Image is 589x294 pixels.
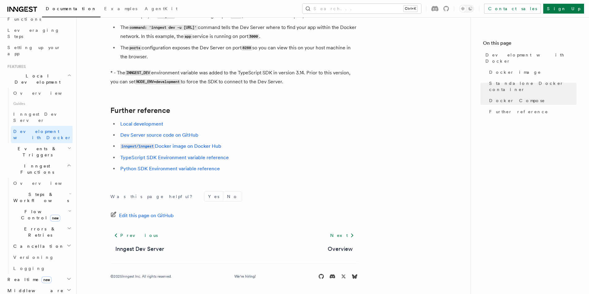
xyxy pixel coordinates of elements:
[7,28,60,39] span: Leveraging Steps
[11,189,73,206] button: Steps & Workflows
[11,209,68,221] span: Flow Control
[328,245,353,253] a: Overview
[184,34,192,39] code: app
[120,121,163,127] a: Local development
[13,181,77,186] span: Overview
[489,109,548,115] span: Further reference
[104,6,137,11] span: Examples
[487,67,577,78] a: Docker image
[135,79,181,85] code: NODE_ENV=development
[487,78,577,95] a: Standalone Docker container
[129,45,142,51] code: ports
[11,109,73,126] a: Inngest Dev Server
[484,4,541,14] a: Contact sales
[489,97,545,104] span: Docker Compose
[119,211,174,220] span: Edit this page on GitHub
[5,42,73,59] a: Setting up your app
[302,4,421,14] button: Search...Ctrl+K
[248,34,259,39] code: 3000
[483,39,577,49] h4: On this page
[41,276,52,283] span: new
[110,211,174,220] a: Edit this page on GitHub
[13,112,66,123] span: Inngest Dev Server
[489,69,541,75] span: Docker image
[487,95,577,106] a: Docker Compose
[11,223,73,241] button: Errors & Retries
[5,143,73,160] button: Events & Triggers
[120,143,221,149] a: inngest/inngestDocker image on Docker Hub
[120,155,229,160] a: TypeScript SDK Environment variable reference
[327,230,358,241] a: Next
[5,64,26,69] span: Features
[459,5,474,12] button: Toggle dark mode
[5,163,67,175] span: Inngest Functions
[11,126,73,143] a: Development with Docker
[5,88,73,143] div: Local Development
[5,274,73,285] button: Realtimenew
[11,99,73,109] span: Guides
[11,191,69,204] span: Steps & Workflows
[403,6,417,12] kbd: Ctrl+K
[120,144,155,149] code: inngest/inngest
[487,106,577,117] a: Further reference
[5,25,73,42] a: Leveraging Steps
[100,2,141,17] a: Examples
[5,146,67,158] span: Events & Triggers
[204,192,223,201] button: Yes
[141,2,181,17] a: AgentKit
[115,245,164,253] a: Inngest Dev Server
[11,263,73,274] a: Logging
[5,73,67,85] span: Local Development
[13,129,71,140] span: Development with Docker
[11,206,73,223] button: Flow Controlnew
[145,6,177,11] span: AgentKit
[110,68,358,86] p: * - The environment variable was added to the TypeScript SDK in version 3.14. Prior to this versi...
[13,266,45,271] span: Logging
[543,4,584,14] a: Sign Up
[11,243,64,249] span: Cancellation
[50,215,60,222] span: new
[483,49,577,67] a: Development with Docker
[110,193,197,200] p: Was this page helpful?
[11,226,67,238] span: Errors & Retries
[42,2,100,17] a: Documentation
[11,88,73,99] a: Overview
[13,91,77,96] span: Overview
[120,166,220,172] a: Python SDK Environment variable reference
[223,192,242,201] button: No
[5,288,64,294] span: Middleware
[5,160,73,178] button: Inngest Functions
[129,25,198,30] code: command: 'inngest dev -u [URL]'
[5,178,73,274] div: Inngest Functions
[11,241,73,252] button: Cancellation
[234,274,256,279] a: We're hiring!
[485,52,577,64] span: Development with Docker
[11,178,73,189] a: Overview
[118,43,358,61] li: The configuration exposes the Dev Server on port so you can view this on your host machine in the...
[5,70,73,88] button: Local Development
[7,45,61,56] span: Setting up your app
[110,274,172,279] div: © 2025 Inngest Inc. All rights reserved.
[110,106,170,115] a: Further reference
[5,276,52,283] span: Realtime
[489,80,577,93] span: Standalone Docker container
[110,230,161,241] a: Previous
[125,70,151,76] code: INNGEST_DEV
[241,45,252,51] code: 8288
[118,23,358,41] li: The command tells the Dev Server where to find your app within the Docker network. In this exampl...
[46,6,97,11] span: Documentation
[13,255,54,260] span: Versioning
[11,252,73,263] a: Versioning
[120,132,198,138] a: Dev Server source code on GitHub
